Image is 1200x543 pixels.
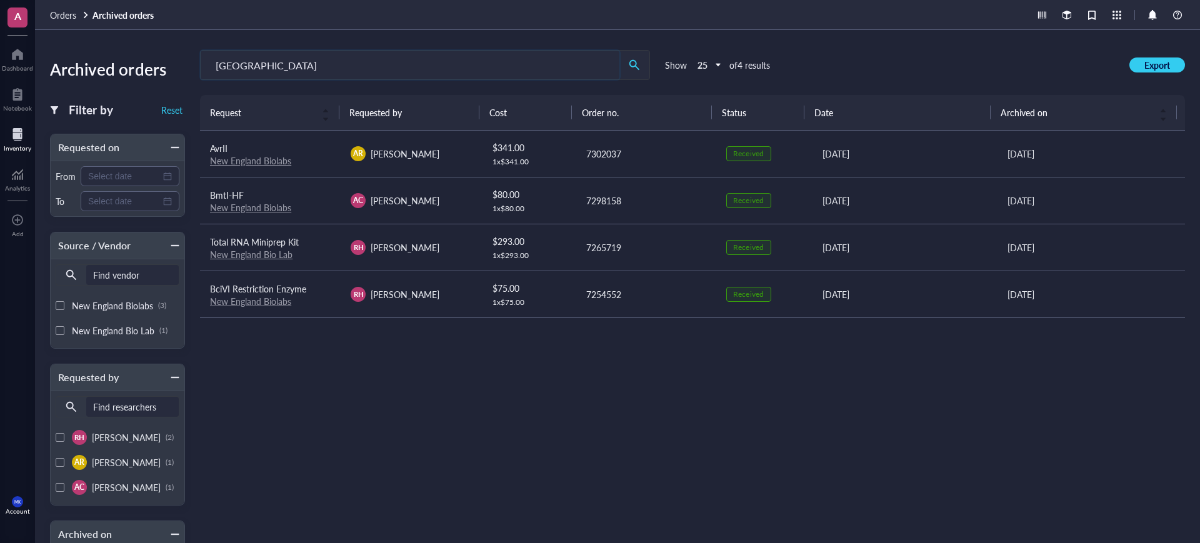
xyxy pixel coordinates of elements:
td: 7298158 [575,177,716,224]
div: Received [733,149,763,159]
th: Request [200,95,339,130]
span: AC [74,482,84,493]
div: [DATE] [1007,147,1175,161]
div: 7302037 [586,147,706,161]
td: 7302037 [575,131,716,177]
span: A [14,8,21,24]
th: Cost [479,95,572,130]
div: Archived on [51,526,112,543]
th: Order no. [572,95,711,130]
div: [DATE] [822,147,987,161]
span: AR [353,148,363,159]
div: (1) [159,326,167,336]
span: [PERSON_NAME] [371,241,439,254]
button: Reset [159,102,185,117]
div: Account [6,507,30,515]
div: 7254552 [586,287,706,301]
span: BmtI-HF [210,189,244,201]
a: Analytics [5,164,30,192]
span: RH [353,289,363,299]
div: (3) [158,301,166,311]
div: Analytics [5,184,30,192]
th: Requested by [339,95,479,130]
span: Archived on [1001,106,1152,119]
span: Reset [161,104,182,116]
span: New England Biolabs [72,299,153,312]
div: [DATE] [1007,194,1175,207]
span: [PERSON_NAME] [92,481,161,494]
div: of 4 results [729,59,770,71]
span: New England Bio Lab [72,324,154,337]
span: AvrII [210,142,227,154]
th: Date [804,95,991,130]
a: New England Biolabs [210,295,291,307]
a: New England Bio Lab [210,248,292,261]
span: AC [353,195,363,206]
div: (1) [166,457,174,467]
div: (2) [166,432,174,442]
div: Add [12,230,24,237]
div: Requested on [51,139,119,156]
span: [PERSON_NAME] [371,288,439,301]
div: Source / Vendor [51,237,131,254]
td: 7265719 [575,224,716,271]
a: Notebook [3,84,32,112]
span: AR [74,457,84,468]
span: Orders [50,9,76,21]
div: Requested by [51,369,119,386]
div: 1 x $ 80.00 [492,204,565,214]
span: MK [14,499,21,504]
span: Request [210,106,314,119]
div: [DATE] [1007,287,1175,301]
div: 1 x $ 293.00 [492,251,565,261]
div: $ 80.00 [492,187,565,201]
div: (1) [166,482,174,492]
div: 7298158 [586,194,706,207]
div: Received [733,289,763,299]
div: Received [733,242,763,252]
input: Select date [88,169,161,183]
div: $ 75.00 [492,281,565,295]
a: Dashboard [2,44,33,72]
div: Archived orders [50,56,185,82]
div: 7265719 [586,241,706,254]
span: RH [353,242,363,252]
div: 1 x $ 75.00 [492,297,565,307]
div: [DATE] [1007,241,1175,254]
a: Inventory [4,124,31,152]
span: [PERSON_NAME] [371,147,439,160]
div: Inventory [4,144,31,152]
button: Export [1129,57,1185,72]
td: 7254552 [575,271,716,317]
span: Total RNA Miniprep Kit [210,236,299,248]
span: [PERSON_NAME] [92,456,161,469]
span: RH [74,432,84,443]
div: From [56,171,76,182]
div: $ 341.00 [492,141,565,154]
div: 1 x $ 341.00 [492,157,565,167]
div: $ 293.00 [492,234,565,248]
div: Notebook [3,104,32,112]
div: Show [665,59,687,71]
div: Received [733,196,763,206]
div: To [56,196,76,207]
a: New England Biolabs [210,201,291,214]
span: [PERSON_NAME] [92,431,161,444]
div: [DATE] [822,194,987,207]
div: [DATE] [822,241,987,254]
input: Select date [88,194,161,208]
th: Archived on [991,95,1177,130]
a: New England Biolabs [210,154,291,167]
a: Archived orders [92,9,156,21]
div: [DATE] [822,287,987,301]
th: Status [712,95,805,130]
a: Orders [50,9,90,21]
span: BciVI Restriction Enzyme [210,282,306,295]
div: Dashboard [2,64,33,72]
div: Filter by [69,101,113,119]
b: 25 [697,59,707,71]
span: [PERSON_NAME] [371,194,439,207]
span: Export [1144,59,1170,71]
